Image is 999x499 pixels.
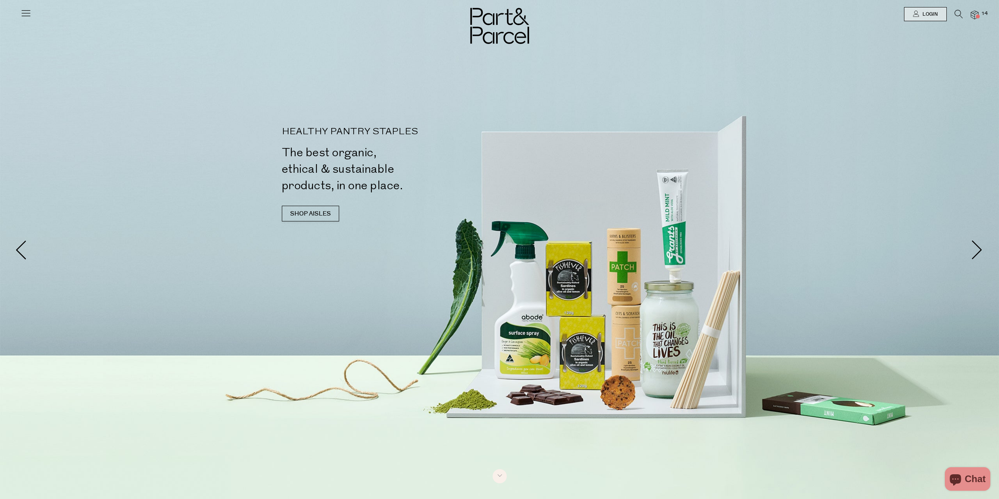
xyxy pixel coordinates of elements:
p: HEALTHY PANTRY STAPLES [282,127,503,137]
span: Login [920,11,938,18]
h2: The best organic, ethical & sustainable products, in one place. [282,144,503,194]
a: Login [904,7,947,21]
a: SHOP AISLES [282,206,339,221]
img: Part&Parcel [470,8,529,44]
a: 14 [971,11,979,19]
inbox-online-store-chat: Shopify online store chat [942,467,993,493]
span: 14 [979,10,990,17]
